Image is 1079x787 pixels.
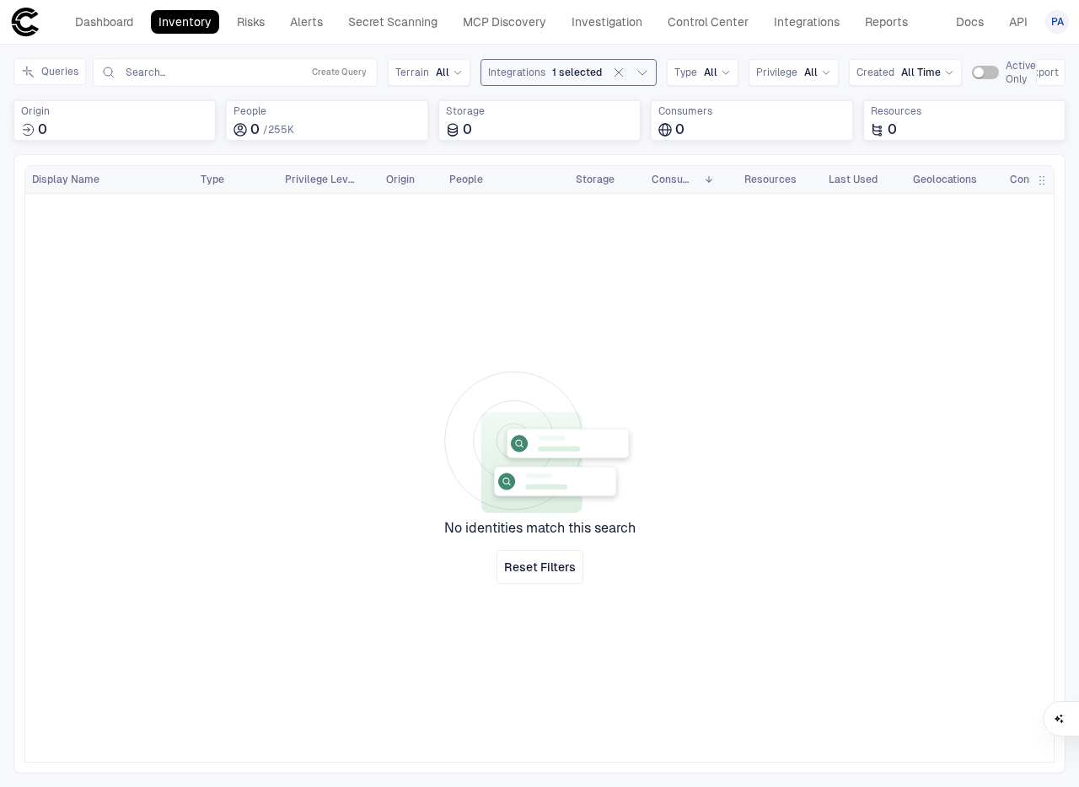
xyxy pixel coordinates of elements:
span: Integrations [488,66,545,79]
span: Terrain [395,66,429,79]
span: Created [856,66,894,79]
span: 0 [38,121,47,138]
span: 0 [675,121,684,138]
a: Integrations [766,10,847,34]
span: Resources [871,104,1058,118]
span: People [234,104,421,118]
span: Origin [386,173,415,186]
span: Origin [21,104,208,118]
span: 1 selected [552,66,602,79]
div: Total consumers using identities [651,100,853,141]
span: Storage [446,104,633,118]
a: MCP Discovery [455,10,554,34]
a: Control Center [660,10,756,34]
div: Total sources where identities were created [13,100,216,141]
a: Dashboard [67,10,141,34]
div: Total resources accessed or granted by identities [863,100,1066,141]
span: Last Used [829,173,878,186]
a: Inventory [151,10,219,34]
div: Total storage locations where identities are stored [438,100,641,141]
a: Alerts [282,10,330,34]
button: Create Query [309,62,370,83]
button: Reset Filters [497,550,583,584]
span: / [263,124,268,136]
span: Active Only [1006,59,1036,86]
span: PA [1051,15,1064,29]
span: No identities match this search [444,520,636,537]
span: All Time [901,66,941,79]
span: Consumers [658,104,845,118]
span: Type [201,173,224,186]
a: Secret Scanning [341,10,445,34]
span: Privilege [756,66,797,79]
span: Type [674,66,697,79]
span: Privilege Level [285,173,356,186]
div: Total employees associated with identities [226,100,428,141]
a: Investigation [564,10,650,34]
button: Integrations1 selected [480,59,657,86]
span: All [436,66,449,79]
span: Storage [576,173,615,186]
button: PA [1045,10,1069,34]
a: Risks [229,10,272,34]
span: Reset Filters [504,559,576,575]
span: All [804,66,818,79]
button: Export [1036,59,1066,86]
span: All [704,66,717,79]
span: 0 [888,121,897,138]
span: Display Name [32,173,99,186]
div: Expand queries side panel [13,58,93,85]
span: 0 [463,121,472,138]
a: API [1001,10,1035,34]
span: 255K [268,124,294,136]
a: Reports [857,10,915,34]
span: 0 [250,121,260,138]
span: Resources [744,173,797,186]
span: People [449,173,483,186]
span: Consumers [652,173,697,186]
a: Docs [948,10,991,34]
span: Geolocations [913,173,977,186]
button: Queries [13,58,86,85]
